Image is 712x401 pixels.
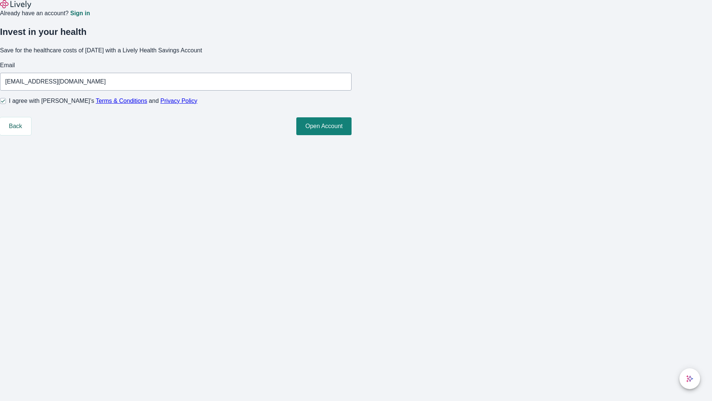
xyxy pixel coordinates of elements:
svg: Lively AI Assistant [686,375,693,382]
a: Sign in [70,10,90,16]
button: chat [679,368,700,389]
a: Terms & Conditions [96,98,147,104]
a: Privacy Policy [161,98,198,104]
button: Open Account [296,117,352,135]
span: I agree with [PERSON_NAME]’s and [9,97,197,105]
